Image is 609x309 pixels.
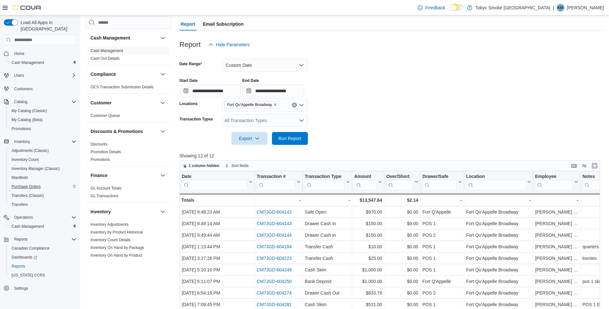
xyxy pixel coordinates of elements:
a: Customers [12,85,35,93]
label: Transaction Types [179,117,213,122]
div: $0.00 [386,278,418,285]
span: Reports [14,237,28,242]
button: Date [182,174,253,190]
div: Fort Qu'Appelle Broadway [466,231,531,239]
span: Transfers [9,201,76,208]
input: Press the down key to open a popover containing a calendar. [242,84,304,97]
button: Custom Date [222,59,308,72]
a: [US_STATE] CCRS [9,271,48,279]
button: Export [231,132,267,145]
span: Washington CCRS [9,271,76,279]
button: Location [466,174,531,190]
div: Employee [535,174,573,180]
button: Discounts & Promotions [91,128,158,135]
button: Reports [6,262,79,271]
div: [PERSON_NAME] [PERSON_NAME] [535,266,578,274]
div: Fort Q'Appelle [422,208,462,216]
span: Canadian Compliance [12,246,49,251]
button: Manifests [6,173,79,182]
button: Employee [535,174,578,190]
div: $0.00 [386,208,418,216]
div: $2.14 [386,196,418,204]
span: Reports [12,235,76,243]
a: Canadian Compliance [9,244,52,252]
a: OCS Transaction Submission Details [91,85,154,89]
span: Catalog [14,99,27,104]
a: Promotion Details [91,150,121,154]
a: CM7JGD-604249 [257,267,291,272]
span: Promotion Details [91,149,121,154]
div: Over/Short [386,174,413,180]
div: - [466,196,531,204]
div: Cash Skim [305,301,350,308]
button: My Catalog (Beta) [6,115,79,124]
span: Inventory Count Details [91,237,131,243]
span: Dashboards [12,255,37,260]
span: GL Account Totals [91,186,121,191]
span: Transfers [12,202,28,207]
div: $970.00 [354,208,382,216]
a: CM7JGD-604184 [257,244,291,249]
div: Transaction # [257,174,295,180]
div: Transaction Type [305,174,345,190]
div: [PERSON_NAME] [PERSON_NAME] [535,220,578,227]
button: Reports [12,235,30,243]
button: Over/Short [386,174,418,190]
div: [PERSON_NAME] [PERSON_NAME] [535,208,578,216]
a: CM7JGD-604250 [257,279,291,284]
span: Adjustments (Classic) [9,147,76,154]
span: Promotions [91,157,110,162]
div: Location [466,174,526,180]
span: Inventory Transactions [91,260,129,266]
div: $0.00 [386,301,418,308]
h3: Inventory [91,208,111,215]
button: Amount [354,174,382,190]
div: Fort Qu'Appelle Broadway [466,289,531,297]
input: Dark Mode [450,4,464,11]
button: Cash Management [91,35,158,41]
a: Inventory Count [9,156,41,163]
label: Locations [179,101,198,106]
button: Hide Parameters [206,38,252,51]
div: Employee [535,174,573,190]
span: Home [12,49,76,57]
div: $0.00 [386,220,418,227]
span: Discounts [91,142,108,147]
span: [US_STATE] CCRS [12,273,45,278]
div: $0.00 [386,266,418,274]
button: Cash Management [6,58,79,67]
div: Date [182,174,248,190]
div: - [257,196,300,204]
button: Users [12,72,27,79]
button: Inventory [159,208,167,216]
span: Export [235,132,264,145]
span: Cash Management [9,223,76,230]
span: My Catalog (Classic) [9,107,76,115]
span: Dashboards [9,253,76,261]
a: Settings [12,285,30,292]
div: [DATE] 3:27:26 PM [182,254,253,262]
span: Promotions [12,126,31,131]
span: Reports [9,262,76,270]
div: $833.76 [354,289,382,297]
div: - [422,196,462,204]
a: Inventory On Hand by Package [91,245,144,250]
div: $0.00 [386,289,418,297]
span: My Catalog (Beta) [9,116,76,124]
button: Transfers (Classic) [6,191,79,200]
label: End Date [242,78,259,83]
div: Transaction # URL [257,174,295,190]
span: Cash Management [12,224,44,229]
div: Location [466,174,526,190]
label: Start Date [179,78,198,83]
button: Customers [1,84,79,93]
span: Load All Apps in [GEOGRAPHIC_DATA] [18,19,76,32]
button: Promotions [6,124,79,133]
button: Cash Management [6,222,79,231]
a: Customer Queue [91,113,120,118]
div: Safe Open [305,208,350,216]
span: Inventory Manager (Classic) [9,165,76,172]
div: Transaction Type [305,174,345,180]
span: Feedback [425,4,445,11]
